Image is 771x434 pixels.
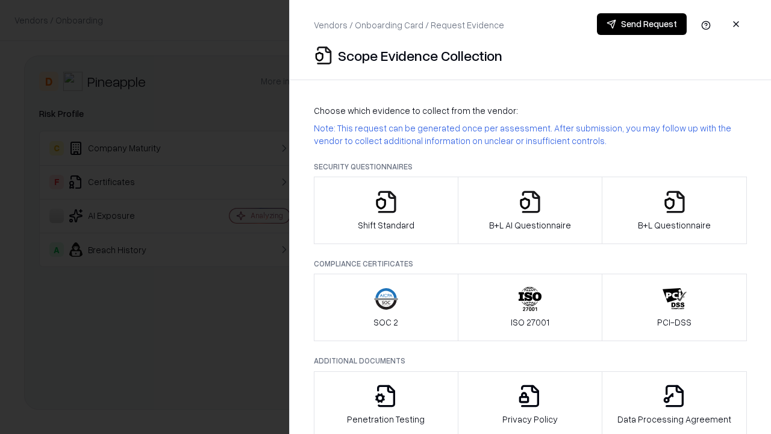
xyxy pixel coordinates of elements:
p: Penetration Testing [347,413,425,426]
button: ISO 27001 [458,274,603,341]
button: B+L Questionnaire [602,177,747,244]
p: Vendors / Onboarding Card / Request Evidence [314,19,504,31]
p: Privacy Policy [502,413,558,426]
button: SOC 2 [314,274,458,341]
p: SOC 2 [373,316,398,329]
p: Choose which evidence to collect from the vendor: [314,104,747,117]
p: Additional Documents [314,356,747,366]
p: B+L AI Questionnaire [489,219,571,231]
p: Security Questionnaires [314,162,747,172]
p: Data Processing Agreement [617,413,731,426]
p: B+L Questionnaire [638,219,711,231]
p: Shift Standard [358,219,414,231]
p: Note: This request can be generated once per assessment. After submission, you may follow up with... [314,122,747,147]
button: Send Request [597,13,687,35]
p: Scope Evidence Collection [338,46,502,65]
p: Compliance Certificates [314,259,747,269]
p: PCI-DSS [657,316,691,329]
p: ISO 27001 [511,316,549,329]
button: Shift Standard [314,177,458,244]
button: PCI-DSS [602,274,747,341]
button: B+L AI Questionnaire [458,177,603,244]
